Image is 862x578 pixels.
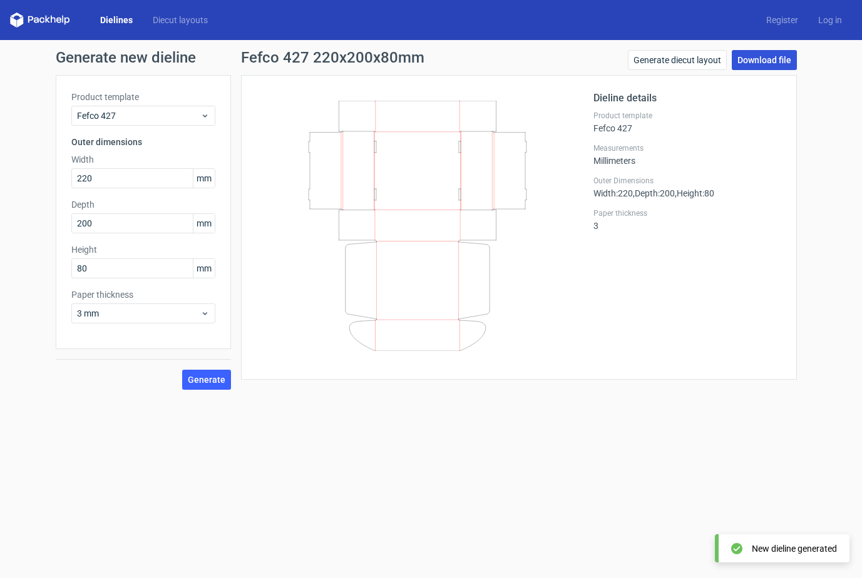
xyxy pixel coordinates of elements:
[77,109,200,122] span: Fefco 427
[193,169,215,188] span: mm
[593,188,633,198] span: Width : 220
[182,370,231,390] button: Generate
[143,14,218,26] a: Diecut layouts
[593,91,781,106] h2: Dieline details
[593,143,781,153] label: Measurements
[71,136,215,148] h3: Outer dimensions
[633,188,675,198] span: , Depth : 200
[193,214,215,233] span: mm
[808,14,852,26] a: Log in
[56,50,807,65] h1: Generate new dieline
[241,50,424,65] h1: Fefco 427 220x200x80mm
[71,198,215,211] label: Depth
[593,208,781,231] div: 3
[593,176,781,186] label: Outer Dimensions
[188,375,225,384] span: Generate
[593,208,781,218] label: Paper thickness
[71,243,215,256] label: Height
[77,307,200,320] span: 3 mm
[71,153,215,166] label: Width
[71,91,215,103] label: Product template
[732,50,797,70] a: Download file
[756,14,808,26] a: Register
[628,50,727,70] a: Generate diecut layout
[71,288,215,301] label: Paper thickness
[675,188,714,198] span: , Height : 80
[593,111,781,121] label: Product template
[593,143,781,166] div: Millimeters
[752,542,837,555] div: New dieline generated
[193,259,215,278] span: mm
[593,111,781,133] div: Fefco 427
[90,14,143,26] a: Dielines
